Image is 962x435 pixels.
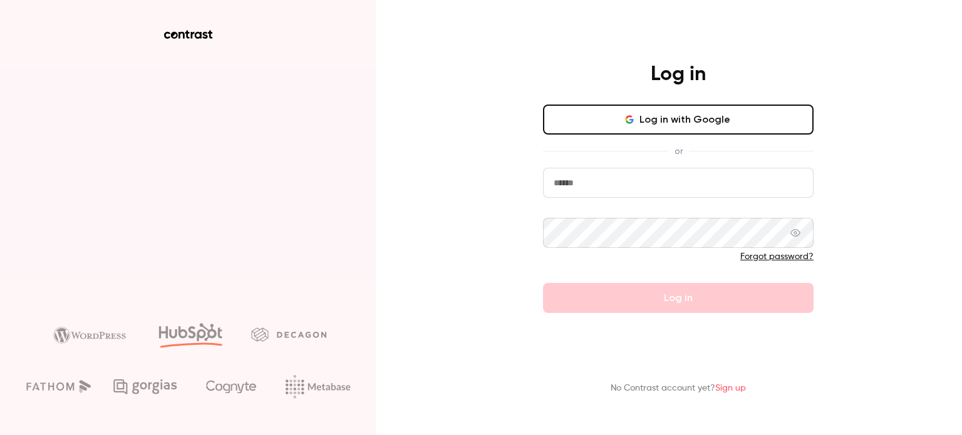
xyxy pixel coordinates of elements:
span: or [668,145,689,158]
h4: Log in [651,62,706,87]
a: Forgot password? [740,252,814,261]
img: decagon [251,327,326,341]
p: No Contrast account yet? [611,382,746,395]
button: Log in with Google [543,105,814,135]
a: Sign up [715,384,746,392]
